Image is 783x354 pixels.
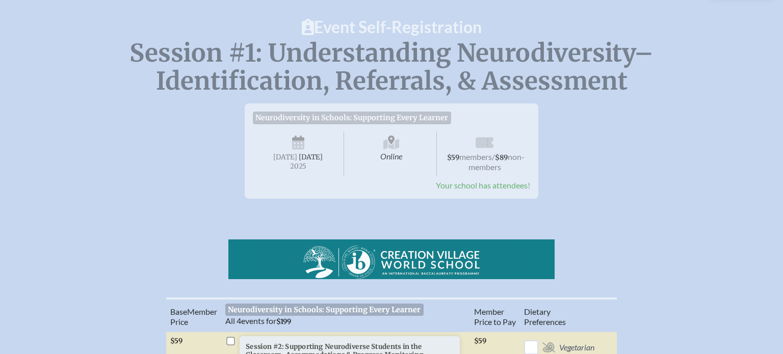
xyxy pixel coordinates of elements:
span: Neurodiversity in Schools: Supporting Every Learner [253,112,451,124]
span: 2025 [261,162,335,170]
span: $59 [170,337,182,345]
span: er [210,307,217,316]
span: $199 [276,317,291,326]
span: / [492,152,495,161]
th: Diet [520,298,601,332]
th: Memb [166,298,221,332]
span: events for [225,316,291,325]
span: Base [170,307,187,316]
span: All 4 [225,316,241,325]
span: Session #1: Understanding Neurodiversity–Identification, Referrals, & Assessment [129,38,654,96]
span: $89 [495,153,508,162]
th: Member Price to Pay [470,298,520,332]
span: ary Preferences [524,307,566,326]
span: $59 [447,153,459,162]
span: Vegetarian [559,342,594,352]
span: [DATE] [299,153,323,161]
span: Neurodiversity in Schools: Supporting Every Learner [225,304,424,316]
span: Price [170,317,188,326]
span: Your school has attendees! [436,180,530,190]
span: $59 [474,337,486,345]
span: [DATE] [273,153,297,161]
span: members [459,152,492,161]
span: non-members [468,152,525,172]
span: Online [346,131,437,176]
img: Creation Village World School [303,243,481,279]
